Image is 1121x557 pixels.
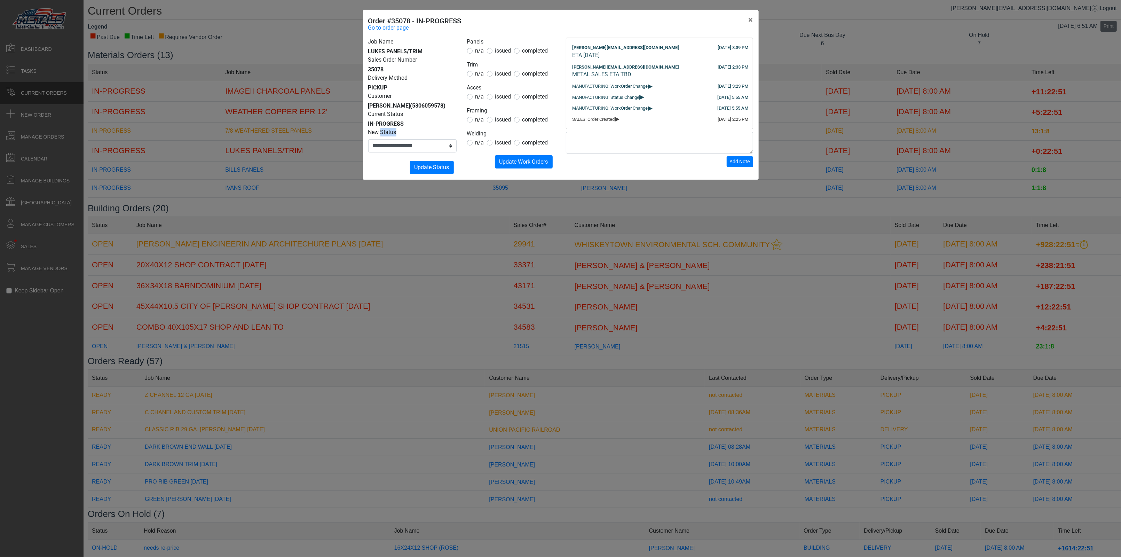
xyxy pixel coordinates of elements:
legend: Framing [467,107,555,116]
span: completed [522,116,548,123]
span: issued [495,116,511,123]
div: [DATE] 2:33 PM [718,64,749,71]
span: ▸ [648,84,653,88]
div: [DATE] 3:39 PM [718,44,749,51]
div: PICKUP [368,84,457,92]
div: IN-PROGRESS [368,120,457,128]
span: LUKES PANELS/TRIM [368,48,423,55]
span: Update Work Orders [499,158,548,165]
div: MANUFACTURING: Status Change [573,94,747,101]
legend: Panels [467,38,555,47]
button: Close [743,10,759,30]
label: Sales Order Number [368,56,417,64]
span: completed [522,70,548,77]
span: Add Note [730,159,750,164]
span: [PERSON_NAME][EMAIL_ADDRESS][DOMAIN_NAME] [573,64,679,70]
div: [DATE] 3:23 PM [718,83,749,90]
span: n/a [475,116,484,123]
div: [DATE] 5:55 AM [718,94,749,101]
legend: Trim [467,61,555,70]
span: Update Status [415,164,449,171]
div: SALES: Order Created [573,116,747,123]
span: ▸ [615,116,620,121]
span: n/a [475,93,484,100]
span: issued [495,47,511,54]
span: completed [522,139,548,146]
div: METAL SALES ETA TBD [573,70,747,79]
label: Delivery Method [368,74,408,82]
h5: Order #35078 - IN-PROGRESS [368,16,461,26]
label: Job Name [368,38,394,46]
div: [DATE] 5:55 AM [718,105,749,112]
span: ▸ [640,94,645,99]
div: [PERSON_NAME] [368,102,457,110]
label: Current Status [368,110,403,118]
span: n/a [475,70,484,77]
div: 35078 [368,65,457,74]
span: n/a [475,139,484,146]
div: [DATE] 2:25 PM [718,116,749,123]
label: New Status [368,128,396,136]
button: Add Note [727,156,753,167]
legend: Acces [467,84,555,93]
span: issued [495,93,511,100]
span: issued [495,70,511,77]
a: Go to order page [368,24,409,32]
div: ETA [DATE] [573,51,747,60]
label: Customer [368,92,392,100]
span: completed [522,47,548,54]
span: issued [495,139,511,146]
span: [PERSON_NAME][EMAIL_ADDRESS][DOMAIN_NAME] [573,45,679,50]
legend: Welding [467,130,555,139]
button: Update Work Orders [495,155,553,168]
span: (5306059578) [410,102,446,109]
div: MANUFACTURING: WorkOrder Change [573,105,747,112]
span: n/a [475,47,484,54]
span: completed [522,93,548,100]
button: Update Status [410,161,454,174]
div: MANUFACTURING: WorkOrder Change [573,83,747,90]
span: ▸ [648,105,653,110]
